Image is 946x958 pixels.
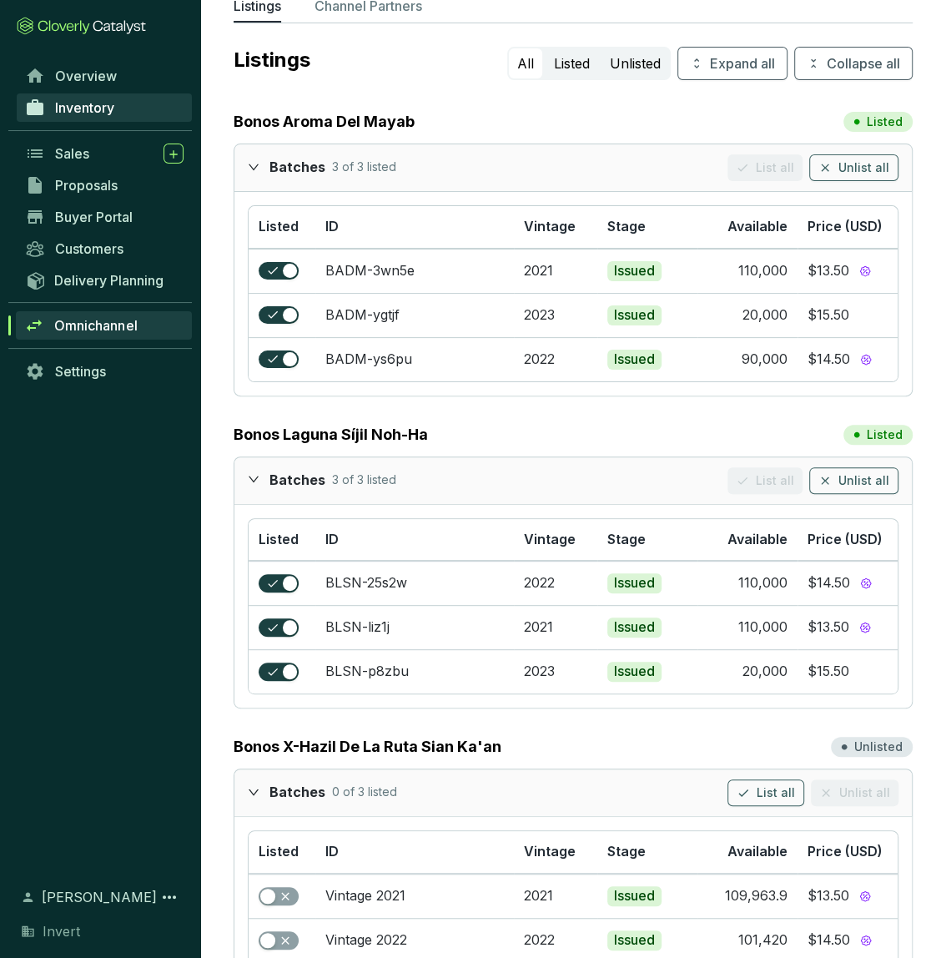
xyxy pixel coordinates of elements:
[808,663,888,681] section: $15.50
[55,363,106,380] span: Settings
[325,531,339,547] span: ID
[325,574,407,591] a: BLSN-25s2w
[514,519,597,562] th: Vintage
[742,350,787,369] div: 90,000
[597,831,697,874] th: Stage
[315,337,514,381] td: BADM-ys6pu
[514,249,597,293] td: 2021
[697,206,798,249] th: Available
[607,531,646,547] span: Stage
[325,218,339,234] span: ID
[259,218,299,234] span: Listed
[742,663,787,681] div: 20,000
[55,99,114,116] span: Inventory
[248,467,269,492] div: expanded
[248,779,269,804] div: expanded
[867,113,903,130] p: Listed
[249,519,315,562] th: Listed
[249,206,315,249] th: Listed
[269,159,325,177] p: Batches
[325,262,415,279] a: BADM-3wn5e
[42,887,157,907] span: [PERSON_NAME]
[332,159,396,177] p: 3 of 3 listed
[727,779,804,806] button: List all
[325,663,409,679] a: BLSN-p8zbu
[808,262,888,280] section: $13.50
[757,784,795,801] span: List all
[17,234,192,263] a: Customers
[315,206,514,249] th: ID
[315,249,514,293] td: BADM-3wn5e
[854,739,903,755] p: Unlisted
[546,48,598,78] button: Listed
[249,831,315,874] th: Listed
[808,306,888,325] section: $15.50
[597,206,697,249] th: Stage
[17,62,192,90] a: Overview
[514,874,597,918] td: 2021
[325,843,339,860] span: ID
[315,293,514,337] td: BADM-ygtjf
[614,306,655,325] p: Issued
[808,618,888,637] section: $13.50
[524,843,576,860] span: Vintage
[514,337,597,381] td: 2022
[43,921,80,941] span: Invert
[17,203,192,231] a: Buyer Portal
[325,887,405,904] a: Vintage 2021
[509,48,542,78] button: All
[614,931,655,950] p: Issued
[614,350,655,369] p: Issued
[524,531,576,547] span: Vintage
[808,843,883,860] span: Price (USD)
[315,649,514,693] td: BLSN-p8zbu
[514,206,597,249] th: Vintage
[614,618,655,637] p: Issued
[17,139,192,168] a: Sales
[325,306,400,323] a: BADM-ygtjf
[808,531,883,547] span: Price (USD)
[697,519,798,562] th: Available
[524,218,576,234] span: Vintage
[514,561,597,605] td: 2022
[315,561,514,605] td: BLSN-25s2w
[332,784,397,802] p: 0 of 3 listed
[17,171,192,199] a: Proposals
[315,605,514,649] td: BLSN-liz1j
[808,218,883,234] span: Price (USD)
[332,471,396,490] p: 3 of 3 listed
[248,786,259,798] span: expanded
[315,831,514,874] th: ID
[601,48,669,78] button: Unlisted
[838,159,889,176] span: Unlist all
[738,262,787,280] div: 110,000
[727,531,787,547] span: Available
[597,519,697,562] th: Stage
[234,47,501,73] p: Listings
[727,843,787,860] span: Available
[17,357,192,386] a: Settings
[808,887,888,905] section: $13.50
[809,154,898,181] button: Unlist all
[325,931,407,948] a: Vintage 2022
[54,317,137,334] span: Omnichannel
[248,473,259,485] span: expanded
[808,574,888,592] section: $14.50
[677,47,787,80] button: Expand all
[514,649,597,693] td: 2023
[738,931,787,950] div: 101,420
[17,266,192,294] a: Delivery Planning
[725,887,787,905] div: 109,963.9
[794,47,913,80] button: Collapse all
[234,735,501,759] a: Bonos X-Hazil De La Ruta Sian Ka'an
[738,574,787,592] div: 110,000
[514,605,597,649] td: 2021
[710,53,775,73] span: Expand all
[259,843,299,860] span: Listed
[55,145,89,162] span: Sales
[607,843,646,860] span: Stage
[867,426,903,443] p: Listed
[55,209,133,225] span: Buyer Portal
[614,887,655,905] p: Issued
[234,423,428,446] a: Bonos Laguna Síjil Noh-Ha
